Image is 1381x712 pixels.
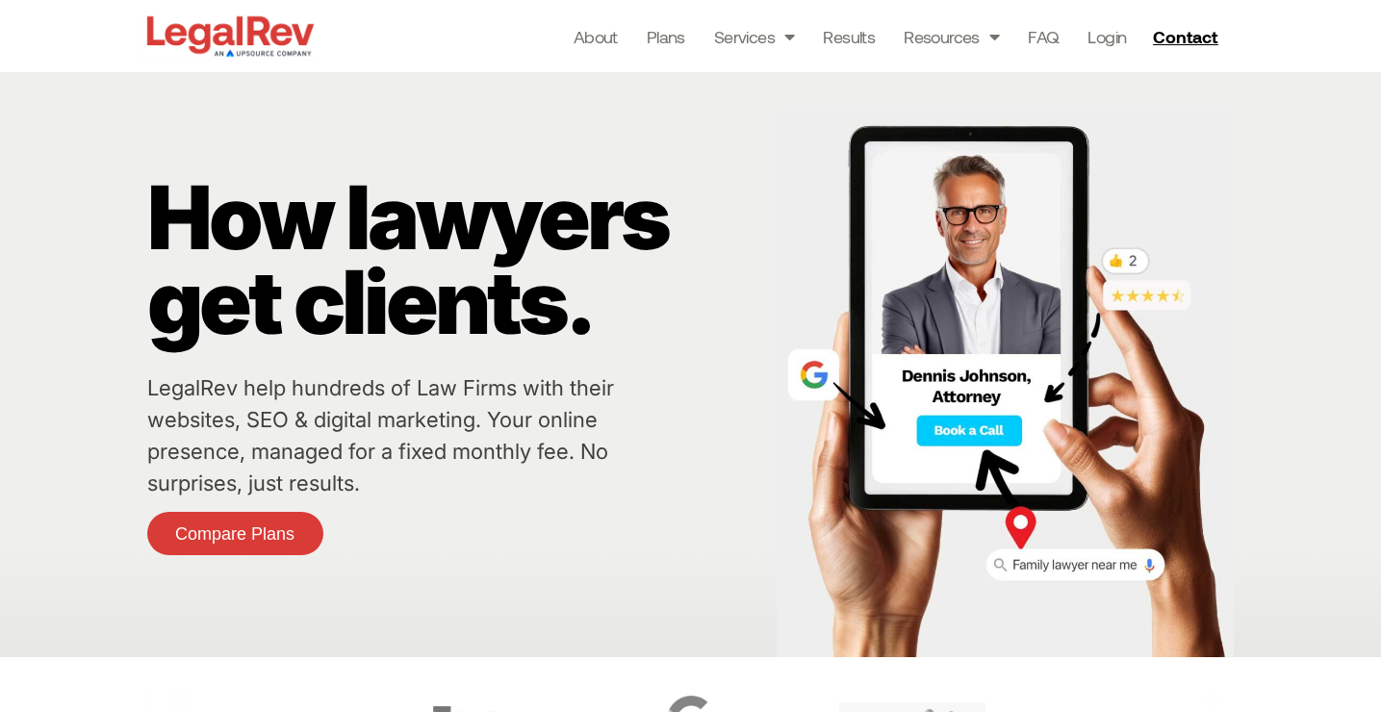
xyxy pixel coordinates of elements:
a: LegalRev help hundreds of Law Firms with their websites, SEO & digital marketing. Your online pre... [147,375,614,496]
span: Compare Plans [175,525,294,543]
p: How lawyers get clients. [147,175,767,344]
a: Login [1087,23,1126,50]
a: Contact [1145,21,1230,52]
a: About [574,23,618,50]
a: Plans [647,23,685,50]
a: Resources [904,23,999,50]
a: FAQ [1028,23,1059,50]
nav: Menu [574,23,1127,50]
a: Results [823,23,875,50]
a: Services [714,23,795,50]
span: Contact [1153,28,1217,45]
a: Compare Plans [147,512,323,555]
